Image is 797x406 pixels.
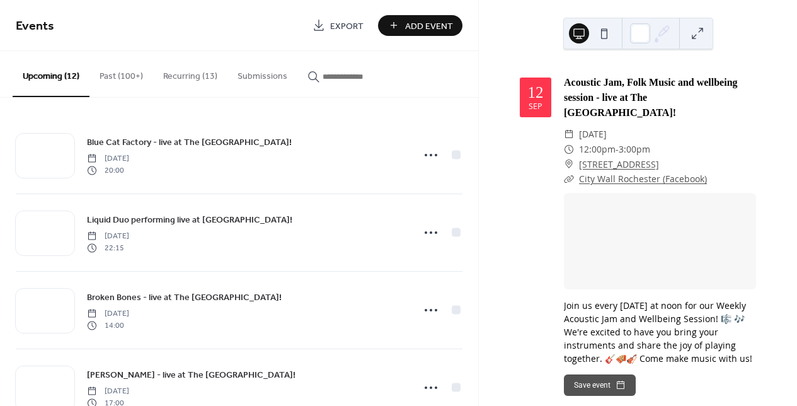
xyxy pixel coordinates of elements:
span: Export [330,20,364,33]
div: ​ [564,142,574,157]
span: 12:00pm [579,142,616,157]
button: Add Event [378,15,462,36]
span: [DATE] [87,231,129,242]
div: Sep [529,103,542,111]
span: Broken Bones - live at The [GEOGRAPHIC_DATA]! [87,291,282,304]
a: City Wall Rochester (Facebook) [579,173,707,185]
span: Add Event [405,20,453,33]
div: ​ [564,157,574,172]
a: Broken Bones - live at The [GEOGRAPHIC_DATA]! [87,290,282,304]
button: Past (100+) [89,51,153,96]
span: Liquid Duo performing live at [GEOGRAPHIC_DATA]! [87,214,292,227]
a: [STREET_ADDRESS] [579,157,659,172]
a: Blue Cat Factory - live at The [GEOGRAPHIC_DATA]! [87,135,292,149]
a: Liquid Duo performing live at [GEOGRAPHIC_DATA]! [87,212,292,227]
button: Upcoming (12) [13,51,89,97]
span: 22:15 [87,242,129,253]
span: [PERSON_NAME] - live at The [GEOGRAPHIC_DATA]! [87,369,295,382]
span: Blue Cat Factory - live at The [GEOGRAPHIC_DATA]! [87,136,292,149]
span: [DATE] [87,153,129,165]
span: - [616,142,619,157]
button: Submissions [227,51,297,96]
span: [DATE] [87,308,129,320]
button: Save event [564,374,636,396]
span: 3:00pm [619,142,650,157]
div: ​ [564,171,574,187]
div: 12 [528,84,544,100]
div: Join us every [DATE] at noon for our Weekly Acoustic Jam and Wellbeing Session! 🎼 🎶 We're excited... [564,299,756,365]
span: 20:00 [87,165,129,176]
a: Acoustic Jam, Folk Music and wellbeing session - live at The [GEOGRAPHIC_DATA]! [564,77,738,118]
span: [DATE] [579,127,607,142]
span: 14:00 [87,320,129,331]
span: [DATE] [87,386,129,397]
button: Recurring (13) [153,51,227,96]
span: Events [16,14,54,38]
div: ​ [564,127,574,142]
a: [PERSON_NAME] - live at The [GEOGRAPHIC_DATA]! [87,368,295,382]
a: Export [303,15,373,36]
